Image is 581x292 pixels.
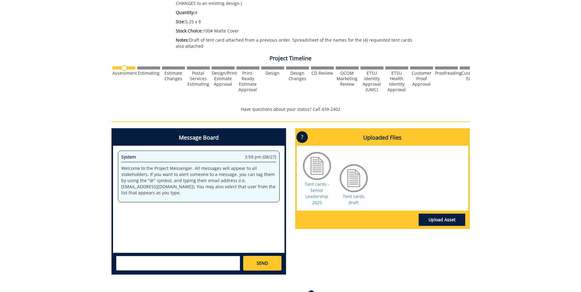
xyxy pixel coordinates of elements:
[311,70,334,76] div: CD Review
[236,70,259,92] div: Print-Ready Estimate Approval
[360,70,383,92] div: ETSU Identity Approval (UMC)
[305,181,329,205] a: Tent cards - Senior Leadership 2025
[286,70,309,81] div: Design Changes
[176,28,416,34] p: 100# Matte Cover
[111,106,470,112] p: Have questions about your status? Call 439-2402
[187,70,210,87] div: Postal Services Estimating
[176,28,203,34] span: Stock Choice:
[460,70,483,81] div: Customer Edits
[176,9,416,16] p: 4
[176,37,416,49] p: Draft of tent card attached from a previous order. Spreadsheet of the names for the (4) requested...
[212,70,235,87] div: Design/Print Estimate Approval
[121,65,127,71] img: no
[245,154,276,160] span: 3:59 pm (08/27)
[162,70,185,81] div: Estimate Changes
[385,70,408,92] div: ETSU Health Identity Approval
[257,260,268,266] span: SEND
[410,70,433,87] div: Customer Proof Approval
[343,193,364,205] a: Tent cards draft
[176,19,416,25] p: 5.25 x 8
[121,165,276,196] p: Welcome to the Project Messenger. All messages will appear to all stakeholders. If you want to al...
[176,9,195,15] span: Quantity:
[121,154,136,160] span: System
[116,256,240,271] textarea: messageToSend
[176,37,189,43] span: Notes:
[435,70,458,76] div: Proofreading
[261,70,284,76] div: Design
[111,55,470,62] h4: Project Timeline
[112,70,135,76] div: Assessment
[176,19,185,24] span: Size:
[296,131,308,143] p: ?
[297,130,468,146] h4: Uploaded Files
[243,256,281,271] a: SEND
[336,70,359,87] div: QCOM Marketing Review
[419,214,465,226] a: Upload Asset
[113,130,285,146] h4: Message Board
[137,70,160,76] div: Estimating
